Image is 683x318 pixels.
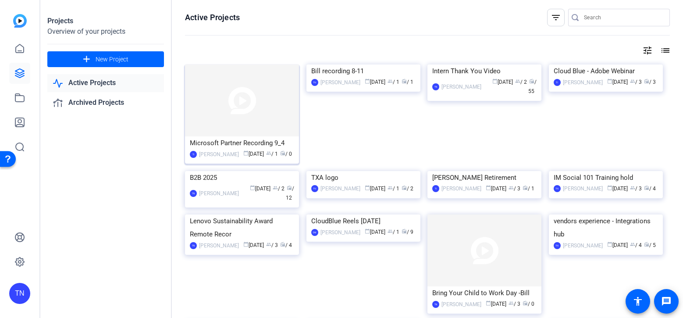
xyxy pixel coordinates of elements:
[644,185,649,190] span: radio
[199,150,239,159] div: [PERSON_NAME]
[486,186,506,192] span: [DATE]
[563,241,603,250] div: [PERSON_NAME]
[630,79,642,85] span: / 3
[607,185,612,190] span: calendar_today
[190,242,197,249] div: TN
[551,12,561,23] mat-icon: filter_list
[402,229,413,235] span: / 9
[47,74,164,92] a: Active Projects
[441,82,481,91] div: [PERSON_NAME]
[9,283,30,304] div: TN
[13,14,27,28] img: blue-gradient.svg
[492,79,513,85] span: [DATE]
[402,185,407,190] span: radio
[199,241,239,250] div: [PERSON_NAME]
[365,229,385,235] span: [DATE]
[320,228,360,237] div: [PERSON_NAME]
[365,186,385,192] span: [DATE]
[311,229,318,236] div: DM
[402,186,413,192] span: / 2
[432,83,439,90] div: TN
[644,242,649,247] span: radio
[432,301,439,308] div: TN
[402,79,413,85] span: / 1
[554,214,658,241] div: vendors experience - Integrations hub
[190,136,294,150] div: Microsoft Partner Recording 9_4
[607,242,628,248] span: [DATE]
[47,26,164,37] div: Overview of your projects
[320,78,360,87] div: [PERSON_NAME]
[509,185,514,190] span: group
[280,242,285,247] span: radio
[554,79,561,86] div: TI
[190,151,197,158] div: TI
[280,242,292,248] span: / 4
[311,171,416,184] div: TXA logo
[492,79,498,84] span: calendar_today
[528,79,537,94] span: / 55
[47,51,164,67] button: New Project
[388,229,393,234] span: group
[190,171,294,184] div: B2B 2025
[661,296,672,307] mat-icon: message
[515,79,520,84] span: group
[402,229,407,234] span: radio
[554,64,658,78] div: Cloud Blue - Adobe Webinar
[286,186,294,201] span: / 12
[365,185,370,190] span: calendar_today
[607,242,612,247] span: calendar_today
[486,300,491,306] span: calendar_today
[287,185,292,190] span: radio
[243,151,264,157] span: [DATE]
[388,186,399,192] span: / 1
[47,94,164,112] a: Archived Projects
[388,79,393,84] span: group
[607,79,612,84] span: calendar_today
[280,151,292,157] span: / 0
[250,186,270,192] span: [DATE]
[523,300,528,306] span: radio
[47,16,164,26] div: Projects
[81,54,92,65] mat-icon: add
[630,185,635,190] span: group
[266,242,278,248] span: / 3
[630,242,642,248] span: / 4
[311,64,416,78] div: Bill recording 8-11
[563,184,603,193] div: [PERSON_NAME]
[644,79,656,85] span: / 3
[432,185,439,192] div: TI
[659,45,670,56] mat-icon: list
[402,79,407,84] span: radio
[584,12,663,23] input: Search
[388,229,399,235] span: / 1
[642,45,653,56] mat-icon: tune
[644,79,649,84] span: radio
[185,12,240,23] h1: Active Projects
[250,185,255,190] span: calendar_today
[554,185,561,192] div: TN
[607,79,628,85] span: [DATE]
[266,242,271,247] span: group
[243,242,249,247] span: calendar_today
[515,79,527,85] span: / 2
[509,300,514,306] span: group
[365,229,370,234] span: calendar_today
[320,184,360,193] div: [PERSON_NAME]
[243,150,249,156] span: calendar_today
[432,64,537,78] div: Intern Thank You Video
[529,79,534,84] span: radio
[266,150,271,156] span: group
[388,185,393,190] span: group
[554,171,658,184] div: IM Social 101 Training hold
[509,186,520,192] span: / 3
[630,242,635,247] span: group
[190,190,197,197] div: TN
[554,242,561,249] div: TN
[273,185,278,190] span: group
[266,151,278,157] span: / 1
[441,184,481,193] div: [PERSON_NAME]
[190,214,294,241] div: Lenovo Sustainability Award Remote Recor
[509,301,520,307] span: / 3
[486,301,506,307] span: [DATE]
[280,150,285,156] span: radio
